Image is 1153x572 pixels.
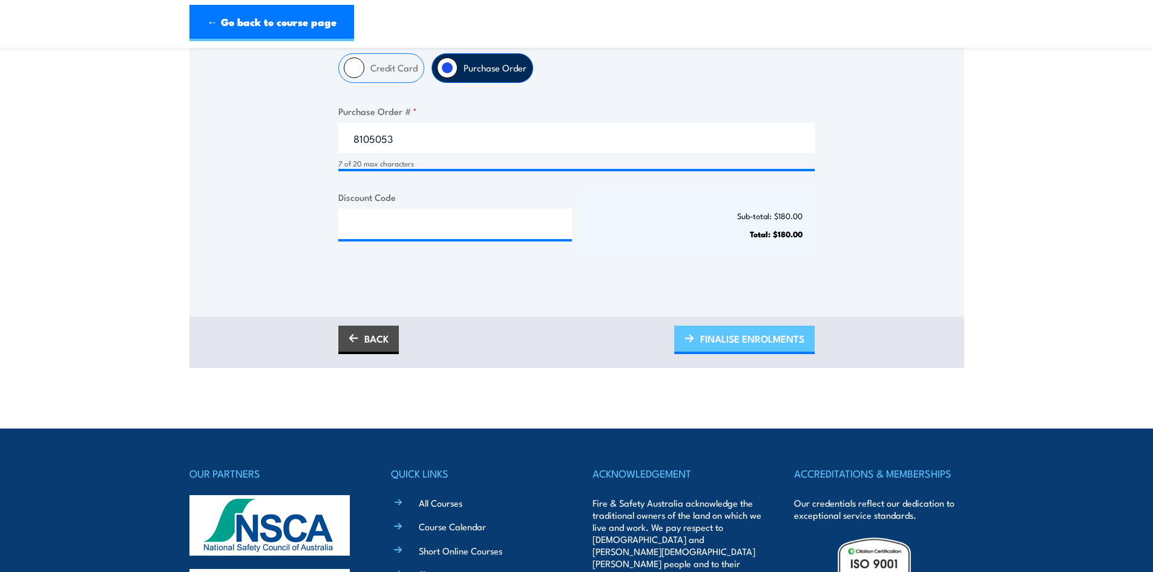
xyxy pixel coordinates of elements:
h4: QUICK LINKS [391,465,560,482]
h4: ACKNOWLEDGEMENT [593,465,762,482]
img: nsca-logo-footer [189,495,350,556]
a: FINALISE ENROLMENTS [674,326,815,354]
label: Discount Code [338,190,572,204]
a: Course Calendar [419,520,486,533]
strong: Total: $180.00 [750,228,803,240]
h4: OUR PARTNERS [189,465,359,482]
span: FINALISE ENROLMENTS [700,323,804,355]
p: Our credentials reflect our dedication to exceptional service standards. [794,497,964,521]
label: Purchase Order # [338,104,815,118]
label: Credit Card [364,54,424,82]
h4: ACCREDITATIONS & MEMBERSHIPS [794,465,964,482]
p: Sub-total: $180.00 [594,211,803,220]
label: Purchase Order [458,54,533,82]
a: All Courses [419,496,462,509]
a: ← Go back to course page [189,5,354,41]
a: Short Online Courses [419,544,502,557]
div: 7 of 20 max characters [338,158,815,169]
a: BACK [338,326,399,354]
